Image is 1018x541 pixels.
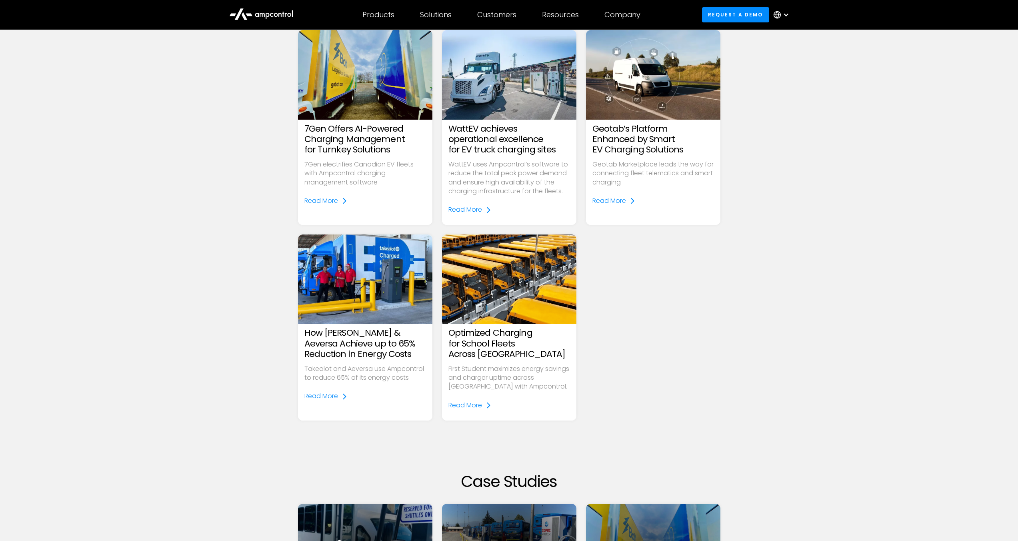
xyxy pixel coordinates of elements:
[304,392,348,401] a: Read More
[542,10,579,19] div: Resources
[362,10,394,19] div: Products
[304,392,338,401] div: Read More
[304,160,426,187] p: 7Gen electrifies Canadian EV fleets with Ampcontrol charging management software
[604,10,640,19] div: Company
[592,124,714,155] h3: Geotab’s Platform Enhanced by Smart EV Charging Solutions
[448,205,482,214] div: Read More
[448,205,492,214] a: Read More
[304,196,338,205] div: Read More
[448,124,570,155] h3: WattEV achieves operational excellence for EV truck charging sites
[592,196,636,205] a: Read More
[477,10,516,19] div: Customers
[702,7,769,22] a: Request a demo
[298,472,720,491] h2: Case Studies
[448,401,482,410] div: Read More
[448,401,492,410] a: Read More
[304,365,426,383] p: Takealot and Aeversa use Ampcontrol to reduce 65% of its energy costs
[304,196,348,205] a: Read More
[592,196,626,205] div: Read More
[448,160,570,196] p: WattEV uses Ampcontrol’s software to reduce the total peak power demand and ensure high availabil...
[420,10,452,19] div: Solutions
[592,160,714,187] p: Geotab Marketplace leads the way for connecting fleet telematics and smart charging
[304,124,426,155] h3: 7Gen Offers AI-Powered Charging Management for Turnkey Solutions
[448,365,570,391] p: First Student maximizes energy savings and charger uptime across [GEOGRAPHIC_DATA] with Ampcontrol.
[448,328,570,359] h3: Optimized Charging for School Fleets Across [GEOGRAPHIC_DATA]
[304,328,426,359] h3: How [PERSON_NAME] & Aeversa Achieve up to 65% Reduction in Energy Costs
